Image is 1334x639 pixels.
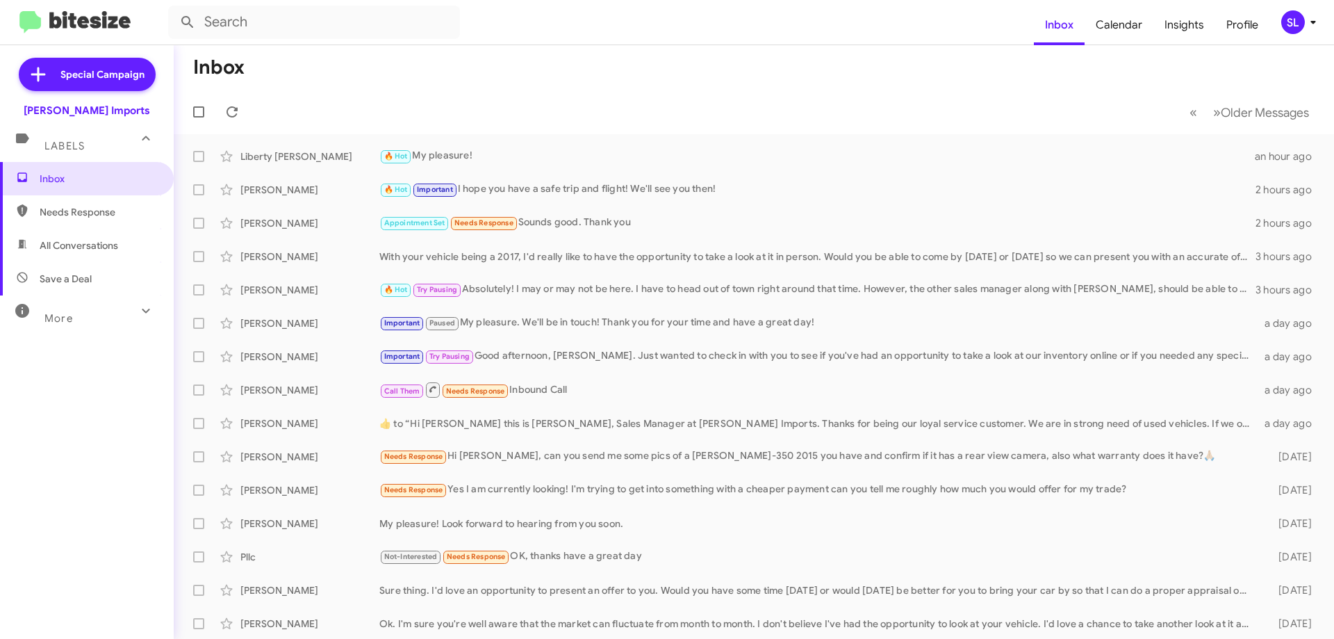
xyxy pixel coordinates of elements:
[379,381,1256,398] div: Inbound Call
[240,550,379,564] div: Pllc
[19,58,156,91] a: Special Campaign
[454,218,513,227] span: Needs Response
[1256,617,1323,631] div: [DATE]
[240,617,379,631] div: [PERSON_NAME]
[1213,104,1221,121] span: »
[1256,383,1323,397] div: a day ago
[379,517,1256,531] div: My pleasure! Look forward to hearing from you soon.
[1205,98,1317,127] button: Next
[40,272,92,286] span: Save a Deal
[1181,98,1205,127] button: Previous
[379,181,1255,197] div: I hope you have a safe trip and flight! We'll see you then!
[379,250,1255,264] div: With your vehicle being a 2017, I'd really like to have the opportunity to take a look at it in p...
[384,152,408,161] span: 🔥 Hot
[447,552,506,561] span: Needs Response
[1256,316,1323,330] div: a day ago
[384,552,438,561] span: Not-Interested
[240,383,379,397] div: [PERSON_NAME]
[384,387,420,396] span: Call Them
[1153,5,1215,45] a: Insights
[384,452,443,461] span: Needs Response
[193,56,245,79] h1: Inbox
[240,149,379,163] div: Liberty [PERSON_NAME]
[1255,250,1323,264] div: 3 hours ago
[240,450,379,464] div: [PERSON_NAME]
[1255,283,1323,297] div: 3 hours ago
[40,172,158,186] span: Inbox
[240,350,379,364] div: [PERSON_NAME]
[1182,98,1317,127] nav: Page navigation example
[384,485,443,494] span: Needs Response
[429,352,470,361] span: Try Pausing
[379,315,1256,331] div: My pleasure. We'll be in touch! Thank you for your time and have a great day!
[417,285,457,294] span: Try Pausing
[240,250,379,264] div: [PERSON_NAME]
[379,583,1256,597] div: Sure thing. I'd love an opportunity to present an offer to you. Would you have some time [DATE] o...
[1256,350,1323,364] div: a day ago
[379,282,1255,298] div: Absolutely! I may or may not be here. I have to head out of town right around that time. However,...
[384,185,408,194] span: 🔥 Hot
[40,238,118,252] span: All Conversations
[379,215,1255,231] div: Sounds good. Thank you
[44,312,73,325] span: More
[240,316,379,330] div: [PERSON_NAME]
[240,583,379,597] div: [PERSON_NAME]
[379,448,1256,464] div: Hi [PERSON_NAME], can you send me some pics of a [PERSON_NAME]-350 2015 you have and confirm if i...
[1255,149,1323,163] div: an hour ago
[240,517,379,531] div: [PERSON_NAME]
[240,183,379,197] div: [PERSON_NAME]
[379,482,1256,498] div: Yes I am currently looking! I'm trying to get into something with a cheaper payment can you tell ...
[384,352,420,361] span: Important
[1255,216,1323,230] div: 2 hours ago
[1255,183,1323,197] div: 2 hours ago
[1256,550,1323,564] div: [DATE]
[1221,105,1309,120] span: Older Messages
[1215,5,1269,45] a: Profile
[1256,583,1323,597] div: [DATE]
[240,216,379,230] div: [PERSON_NAME]
[379,549,1256,565] div: OK, thanks have a great day
[1281,10,1305,34] div: SL
[168,6,460,39] input: Search
[1034,5,1085,45] a: Inbox
[384,285,408,294] span: 🔥 Hot
[240,283,379,297] div: [PERSON_NAME]
[429,318,455,327] span: Paused
[60,67,145,81] span: Special Campaign
[40,205,158,219] span: Needs Response
[1085,5,1153,45] a: Calendar
[384,218,445,227] span: Appointment Set
[1269,10,1319,34] button: SL
[379,416,1256,430] div: ​👍​ to “ Hi [PERSON_NAME] this is [PERSON_NAME], Sales Manager at [PERSON_NAME] Imports. Thanks f...
[240,416,379,430] div: [PERSON_NAME]
[384,318,420,327] span: Important
[379,617,1256,631] div: Ok. I'm sure you're well aware that the market can fluctuate from month to month. I don't believe...
[379,148,1255,164] div: My pleasure!
[417,185,453,194] span: Important
[1256,517,1323,531] div: [DATE]
[240,483,379,497] div: [PERSON_NAME]
[1256,483,1323,497] div: [DATE]
[446,387,505,396] span: Needs Response
[379,348,1256,364] div: Good afternoon, [PERSON_NAME]. Just wanted to check in with you to see if you've had an opportuni...
[44,140,85,152] span: Labels
[24,104,150,118] div: [PERSON_NAME] Imports
[1256,450,1323,464] div: [DATE]
[1256,416,1323,430] div: a day ago
[1189,104,1197,121] span: «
